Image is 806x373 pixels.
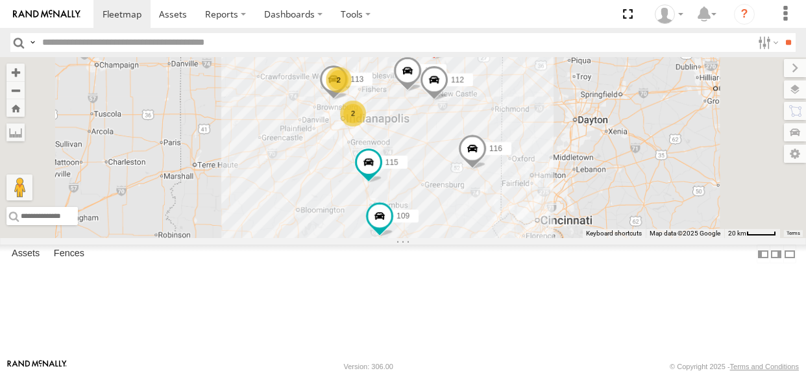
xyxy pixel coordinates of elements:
[340,101,366,126] div: 2
[13,10,80,19] img: rand-logo.svg
[724,229,780,238] button: Map Scale: 20 km per 42 pixels
[650,5,688,24] div: Brandon Hickerson
[5,245,46,263] label: Assets
[734,4,755,25] i: ?
[730,363,799,370] a: Terms and Conditions
[770,245,783,263] label: Dock Summary Table to the Right
[451,75,464,84] span: 112
[385,158,398,167] span: 115
[326,67,352,93] div: 2
[6,123,25,141] label: Measure
[753,33,781,52] label: Search Filter Options
[586,229,642,238] button: Keyboard shortcuts
[397,211,409,221] span: 109
[6,81,25,99] button: Zoom out
[787,231,800,236] a: Terms (opens in new tab)
[27,33,38,52] label: Search Query
[6,99,25,117] button: Zoom Home
[47,245,91,263] label: Fences
[650,230,720,237] span: Map data ©2025 Google
[6,64,25,81] button: Zoom in
[344,363,393,370] div: Version: 306.00
[6,174,32,200] button: Drag Pegman onto the map to open Street View
[350,74,363,83] span: 113
[728,230,746,237] span: 20 km
[784,145,806,163] label: Map Settings
[489,143,502,152] span: 116
[7,360,67,373] a: Visit our Website
[757,245,770,263] label: Dock Summary Table to the Left
[670,363,799,370] div: © Copyright 2025 -
[783,245,796,263] label: Hide Summary Table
